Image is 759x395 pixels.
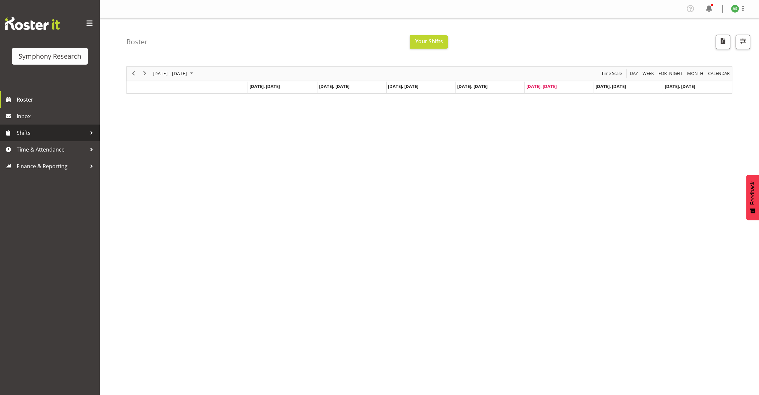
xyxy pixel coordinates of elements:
button: Previous [129,69,138,78]
button: Download a PDF of the roster according to the set date range. [716,35,730,49]
button: Time Scale [600,69,623,78]
span: Roster [17,95,96,105]
span: Inbox [17,111,96,121]
span: calendar [707,69,730,78]
span: Feedback [750,182,756,205]
span: Shifts [17,128,87,138]
button: Fortnight [658,69,684,78]
span: [DATE], [DATE] [250,83,280,89]
div: August 11 - 17, 2025 [150,67,197,81]
span: Time & Attendance [17,145,87,155]
div: Symphony Research [19,51,81,61]
span: Your Shifts [415,38,443,45]
div: Timeline Week of August 15, 2025 [126,66,732,94]
button: Timeline Month [686,69,705,78]
button: August 2025 [152,69,196,78]
button: Month [707,69,731,78]
button: Feedback - Show survey [746,175,759,220]
img: ange-steiger11422.jpg [731,5,739,13]
span: Finance & Reporting [17,161,87,171]
span: Time Scale [601,69,623,78]
span: Week [642,69,655,78]
span: Day [629,69,639,78]
span: [DATE], [DATE] [388,83,419,89]
button: Filter Shifts [736,35,750,49]
img: Rosterit website logo [5,17,60,30]
h4: Roster [126,38,148,46]
span: Month [686,69,704,78]
button: Timeline Week [642,69,655,78]
span: [DATE] - [DATE] [152,69,188,78]
span: Fortnight [658,69,683,78]
div: previous period [128,67,139,81]
button: Timeline Day [629,69,639,78]
span: [DATE], [DATE] [319,83,349,89]
button: Next [140,69,149,78]
span: [DATE], [DATE] [457,83,487,89]
span: [DATE], [DATE] [526,83,557,89]
span: [DATE], [DATE] [596,83,626,89]
div: next period [139,67,150,81]
button: Your Shifts [410,35,448,49]
span: [DATE], [DATE] [665,83,695,89]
